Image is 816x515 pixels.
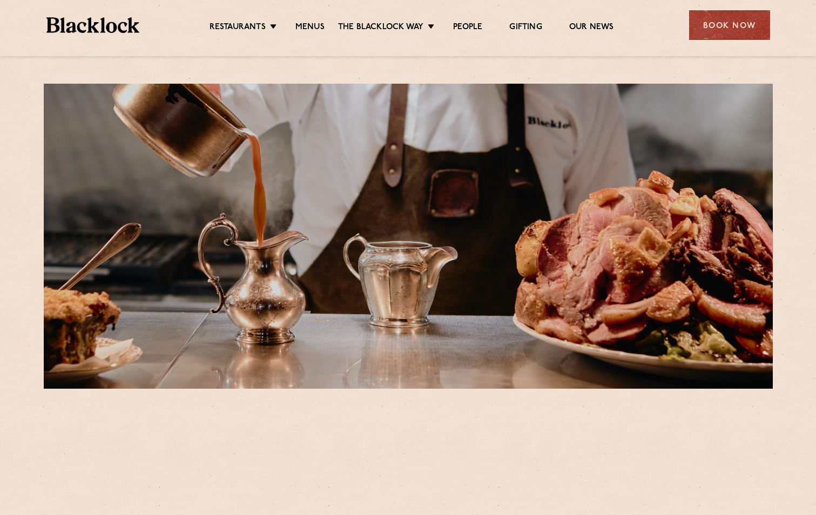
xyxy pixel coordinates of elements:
img: BL_Textured_Logo-footer-cropped.svg [46,17,140,33]
div: Book Now [689,10,770,40]
a: Restaurants [210,22,266,34]
a: The Blacklock Way [338,22,423,34]
a: People [453,22,482,34]
a: Gifting [509,22,542,34]
a: Menus [295,22,325,34]
a: Our News [569,22,614,34]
